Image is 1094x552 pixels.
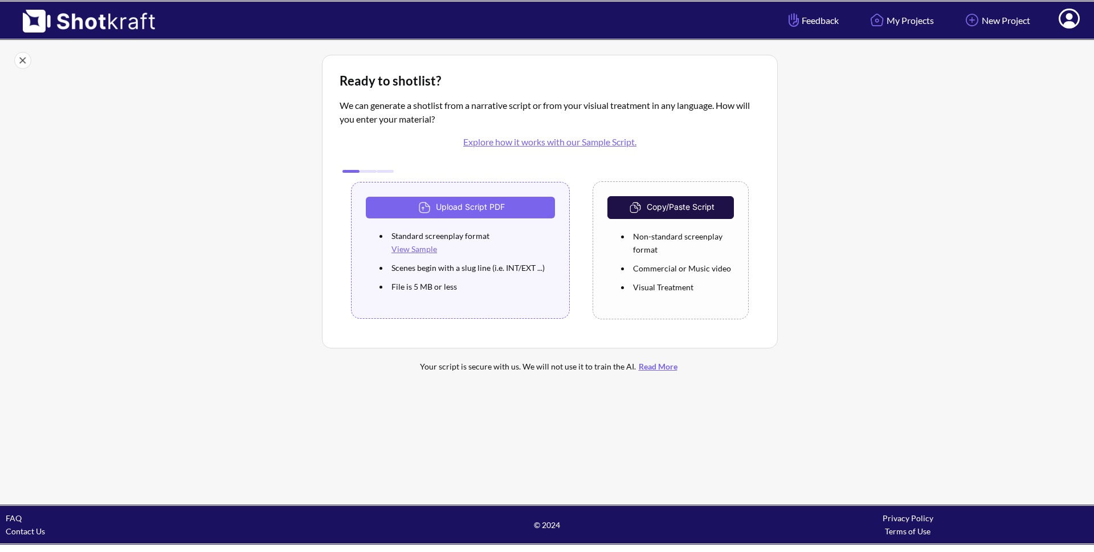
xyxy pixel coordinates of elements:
[6,513,22,523] a: FAQ
[340,72,760,90] div: Ready to shotlist?
[340,99,760,158] p: We can generate a shotlist from a narrative script or from your visiual treatment in any language...
[366,197,555,218] button: Upload Script PDF
[14,52,31,69] img: Close Icon
[867,10,887,30] img: Home Icon
[786,14,839,27] span: Feedback
[391,244,437,254] a: View Sample
[389,258,555,277] li: Scenes begin with a slug line (i.e. INT/EXT ...)
[954,5,1039,35] a: New Project
[389,277,555,296] li: File is 5 MB or less
[6,526,45,536] a: Contact Us
[859,5,942,35] a: My Projects
[366,518,727,531] span: © 2024
[463,136,636,147] a: Explore how it works with our Sample Script.
[389,226,555,258] li: Standard screenplay format
[368,360,732,373] div: Your script is secure with us. We will not use it to train the AI.
[636,362,680,371] a: Read More
[728,525,1088,538] div: Terms of Use
[627,199,647,216] img: CopyAndPaste Icon
[786,10,802,30] img: Hand Icon
[630,227,734,259] li: Non-standard screenplay format
[416,199,436,216] img: Upload Icon
[962,10,982,30] img: Add Icon
[607,196,734,219] button: Copy/Paste Script
[728,512,1088,525] div: Privacy Policy
[630,259,734,278] li: Commercial or Music video
[630,278,734,297] li: Visual Treatment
